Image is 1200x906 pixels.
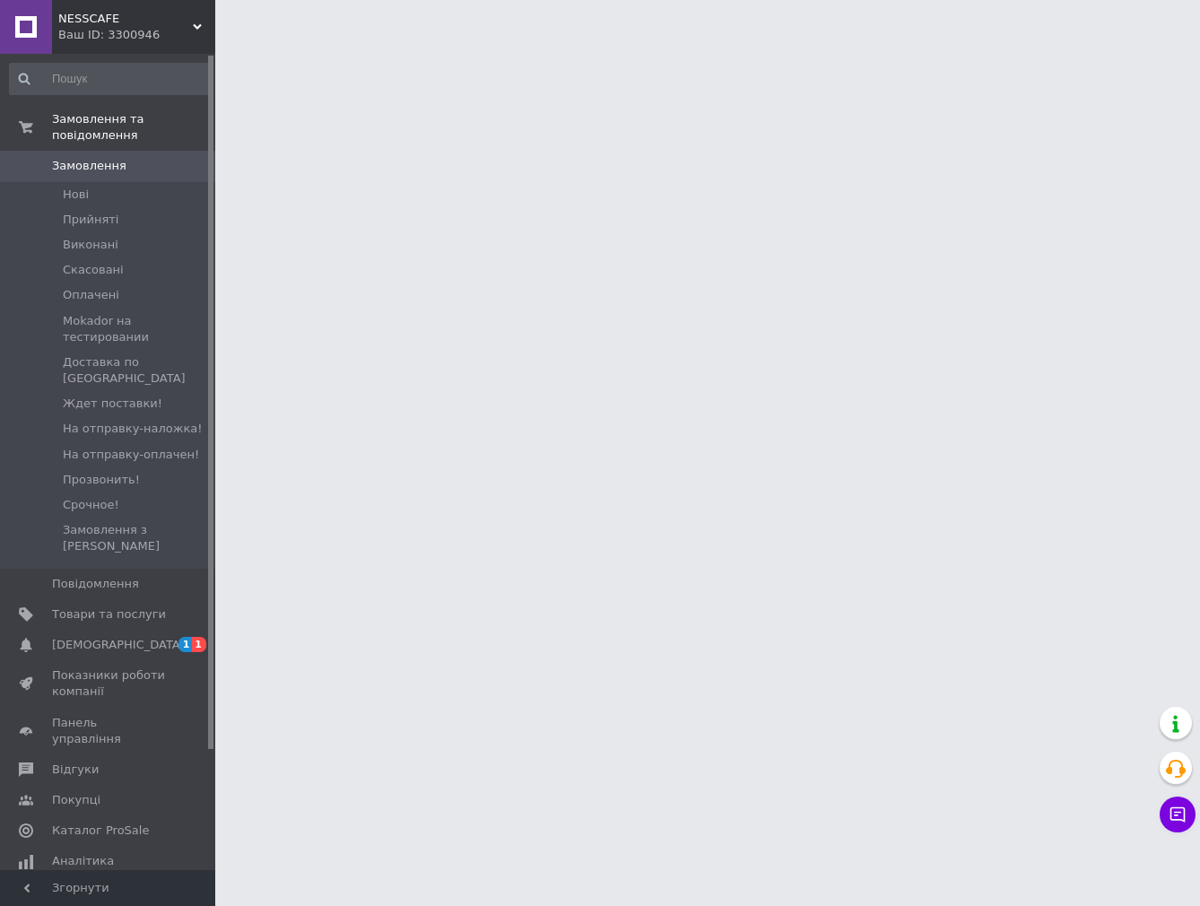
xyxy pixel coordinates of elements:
span: Замовлення [52,158,126,174]
span: Замовлення з [PERSON_NAME] [63,522,210,554]
span: NESSCAFE [58,11,193,27]
span: [DEMOGRAPHIC_DATA] [52,637,185,653]
input: Пошук [9,63,212,95]
span: На отправку-наложка! [63,421,203,437]
span: Срочное! [63,497,119,513]
span: Каталог ProSale [52,823,149,839]
div: Ваш ID: 3300946 [58,27,215,43]
span: Скасовані [63,262,124,278]
span: Прийняті [63,212,118,228]
span: Прозвонить! [63,472,140,488]
span: На отправку-оплачен! [63,447,199,463]
span: Товари та послуги [52,606,166,623]
span: Mokador на тестировании [63,313,210,345]
span: Покупці [52,792,100,808]
span: Виконані [63,237,118,253]
span: Замовлення та повідомлення [52,111,215,144]
span: Показники роботи компанії [52,667,166,700]
span: Повідомлення [52,576,139,592]
span: Нові [63,187,89,203]
span: 1 [178,637,193,652]
span: Відгуки [52,762,99,778]
button: Чат з покупцем [1160,797,1196,832]
span: Доставка по [GEOGRAPHIC_DATA] [63,354,210,387]
span: Оплачені [63,287,119,303]
span: Ждет поставки! [63,396,162,412]
span: 1 [192,637,206,652]
span: Аналітика [52,853,114,869]
span: Панель управління [52,715,166,747]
